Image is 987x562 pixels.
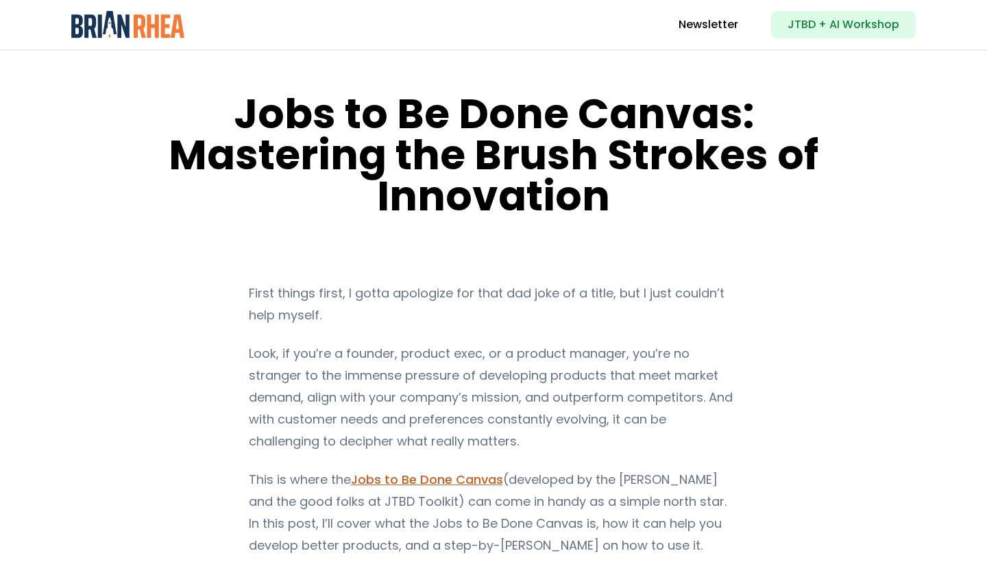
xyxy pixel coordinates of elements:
[249,469,739,557] p: This is where the (developed by the [PERSON_NAME] and the good folks at JTBD Toolkit) can come in...
[164,93,822,217] h1: Jobs to Be Done Canvas: Mastering the Brush Strokes of Innovation
[771,11,916,38] a: JTBD + AI Workshop
[71,11,184,38] img: Brian Rhea
[679,16,738,33] a: Newsletter
[249,282,739,326] p: First things first, I gotta apologize for that dad joke of a title, but I just couldn’t help myself.
[249,343,739,452] p: Look, if you’re a founder, product exec, or a product manager, you’re no stranger to the immense ...
[351,471,503,488] a: Jobs to Be Done Canvas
